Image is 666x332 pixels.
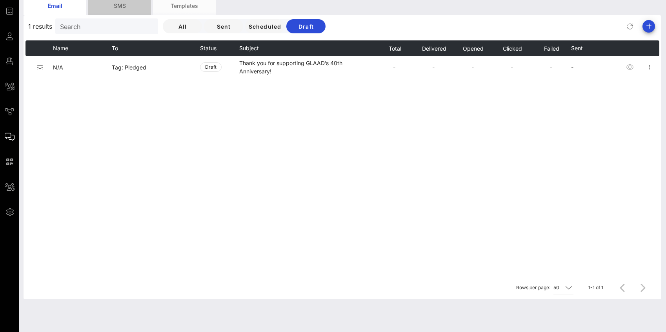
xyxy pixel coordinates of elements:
span: Opened [462,45,484,52]
th: Total [375,40,414,56]
div: 1-1 of 1 [588,284,603,291]
th: Clicked [493,40,532,56]
div: 50Rows per page: [553,281,573,294]
button: Sent [204,19,243,33]
td: Thank you for supporting GLAAD’s 40th Anniversary! [239,56,375,78]
span: All [169,23,196,30]
span: To [112,45,118,51]
span: Failed [544,45,559,52]
span: N/A [53,64,63,71]
th: Opened [453,40,493,56]
button: Scheduled [245,19,284,33]
span: Sent [210,23,237,30]
span: Status [200,45,217,51]
div: 50 [553,284,559,291]
button: All [163,19,202,33]
span: Clicked [502,45,522,52]
i: email [37,65,43,71]
th: To [112,40,200,56]
span: Subject [239,45,259,51]
button: Draft [286,19,326,33]
th: Failed [532,40,571,56]
button: Failed [544,40,559,56]
span: - [571,64,573,71]
span: Draft [205,63,217,71]
span: Tag: Pledged [112,64,146,71]
span: Scheduled [248,23,281,30]
span: 1 results [28,22,52,31]
div: Rows per page: [516,276,573,299]
th: Delivered [414,40,453,56]
span: Total [388,45,401,52]
span: Draft [293,23,319,30]
th: Name [53,40,112,56]
span: Name [53,45,68,51]
th: Sent [571,40,620,56]
th: Status [200,40,239,56]
span: Delivered [421,45,446,52]
th: Subject [239,40,375,56]
button: Delivered [421,40,446,56]
button: Clicked [502,40,522,56]
button: Opened [462,40,484,56]
button: Total [388,40,401,56]
span: Sent [571,45,583,51]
